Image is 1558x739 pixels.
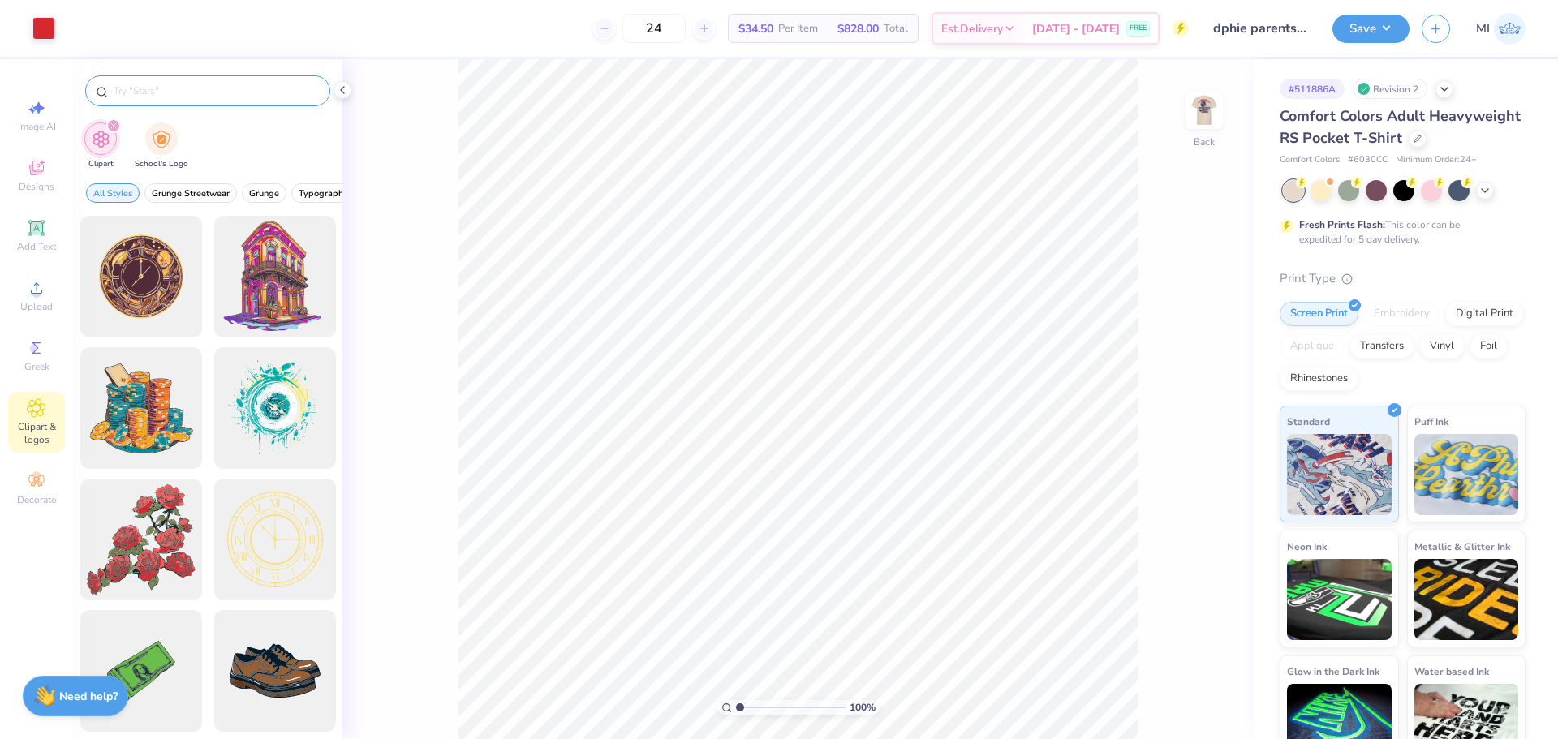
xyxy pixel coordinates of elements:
img: School's Logo Image [153,130,170,148]
span: Metallic & Glitter Ink [1414,538,1510,555]
div: Foil [1470,334,1508,359]
div: Screen Print [1280,302,1358,326]
div: Applique [1280,334,1345,359]
strong: Fresh Prints Flash: [1299,218,1385,231]
span: $828.00 [837,20,879,37]
span: Clipart [88,158,114,170]
span: Comfort Colors [1280,153,1340,167]
button: filter button [86,183,140,203]
strong: Need help? [59,689,118,704]
span: Image AI [18,120,56,133]
img: Puff Ink [1414,434,1519,515]
span: Minimum Order: 24 + [1396,153,1477,167]
span: Upload [20,300,53,313]
span: # 6030CC [1348,153,1388,167]
button: Save [1332,15,1410,43]
img: Back [1188,94,1220,127]
span: $34.50 [738,20,773,37]
span: Standard [1287,413,1330,430]
span: Water based Ink [1414,663,1489,680]
img: Clipart Image [92,130,110,148]
input: Try "Stars" [112,83,320,99]
div: filter for Clipart [84,122,117,170]
span: Designs [19,180,54,193]
span: Decorate [17,493,56,506]
div: Revision 2 [1353,79,1427,99]
span: Est. Delivery [941,20,1003,37]
span: Per Item [778,20,818,37]
span: FREE [1130,23,1147,34]
a: MI [1476,13,1526,45]
button: filter button [135,122,188,170]
span: MI [1476,19,1490,38]
div: filter for School's Logo [135,122,188,170]
span: Add Text [17,240,56,253]
span: School's Logo [135,158,188,170]
span: Neon Ink [1287,538,1327,555]
div: Vinyl [1419,334,1465,359]
img: Standard [1287,434,1392,515]
span: [DATE] - [DATE] [1032,20,1120,37]
span: Grunge [249,187,279,200]
span: Clipart & logos [8,420,65,446]
span: Glow in the Dark Ink [1287,663,1379,680]
img: Ma. Isabella Adad [1494,13,1526,45]
span: Comfort Colors Adult Heavyweight RS Pocket T-Shirt [1280,106,1521,148]
div: Print Type [1280,269,1526,288]
div: Rhinestones [1280,367,1358,391]
div: Back [1194,135,1215,149]
button: filter button [144,183,237,203]
button: filter button [291,183,355,203]
button: filter button [84,122,117,170]
div: Transfers [1349,334,1414,359]
input: Untitled Design [1201,12,1320,45]
span: Puff Ink [1414,413,1448,430]
span: 100 % [850,700,876,715]
input: – – [622,14,686,43]
div: # 511886A [1280,79,1345,99]
div: Embroidery [1363,302,1440,326]
span: Greek [24,360,49,373]
button: filter button [242,183,286,203]
div: Digital Print [1445,302,1524,326]
span: All Styles [93,187,132,200]
span: Total [884,20,908,37]
img: Neon Ink [1287,559,1392,640]
span: Grunge Streetwear [152,187,230,200]
img: Metallic & Glitter Ink [1414,559,1519,640]
span: Typography [299,187,348,200]
div: This color can be expedited for 5 day delivery. [1299,217,1499,247]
